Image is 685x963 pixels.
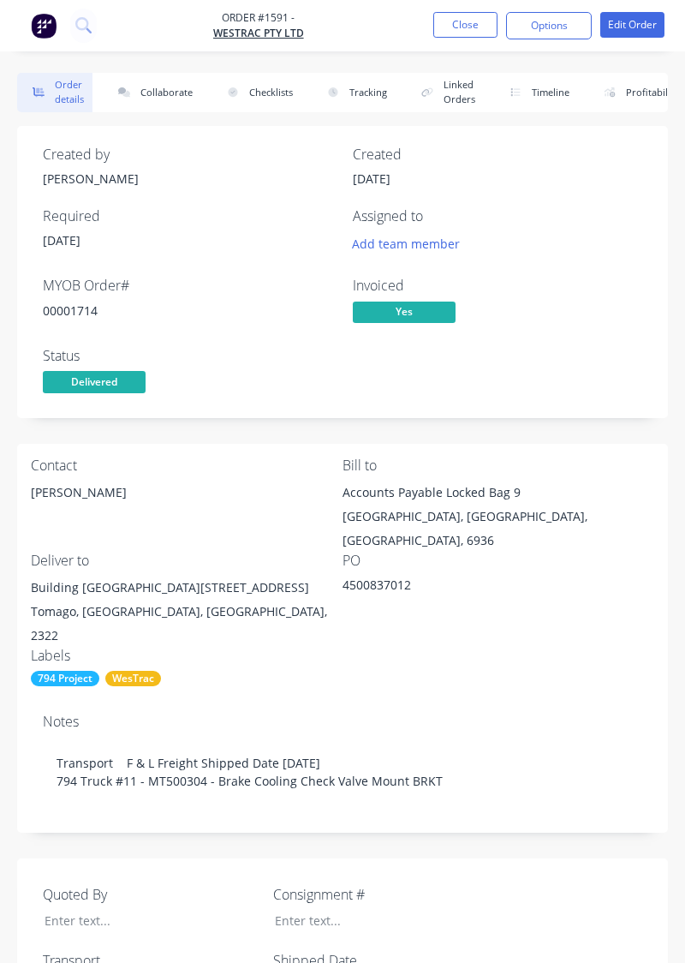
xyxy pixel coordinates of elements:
[31,600,342,648] div: Tomago, [GEOGRAPHIC_DATA], [GEOGRAPHIC_DATA], 2322
[31,648,342,664] div: Labels
[353,231,469,254] button: Add team member
[433,12,497,38] button: Close
[17,73,92,112] button: Order details
[43,714,642,730] div: Notes
[43,371,146,397] button: Delivered
[43,278,332,294] div: MYOB Order #
[342,505,654,553] div: [GEOGRAPHIC_DATA], [GEOGRAPHIC_DATA], [GEOGRAPHIC_DATA], 6936
[506,12,592,39] button: Options
[342,458,654,474] div: Bill to
[353,302,456,323] span: Yes
[342,576,557,600] div: 4500837012
[31,576,342,600] div: Building [GEOGRAPHIC_DATA][STREET_ADDRESS]
[342,481,654,553] div: Accounts Payable Locked Bag 9[GEOGRAPHIC_DATA], [GEOGRAPHIC_DATA], [GEOGRAPHIC_DATA], 6936
[31,13,57,39] img: Factory
[213,26,304,41] a: WesTrac Pty Ltd
[343,231,469,254] button: Add team member
[342,553,654,569] div: PO
[31,458,342,474] div: Contact
[494,73,578,112] button: Timeline
[103,73,201,112] button: Collaborate
[312,73,396,112] button: Tracking
[211,73,301,112] button: Checklists
[600,12,664,38] button: Edit Order
[43,371,146,392] span: Delivered
[43,232,80,248] span: [DATE]
[31,671,99,686] div: 794 Project
[342,481,654,505] div: Accounts Payable Locked Bag 9
[43,737,642,807] div: Transport F & L Freight Shipped Date [DATE] 794 Truck #11 - MT500304 - Brake Cooling Check Valve ...
[43,884,257,905] label: Quoted By
[31,553,342,569] div: Deliver to
[31,576,342,648] div: Building [GEOGRAPHIC_DATA][STREET_ADDRESS]Tomago, [GEOGRAPHIC_DATA], [GEOGRAPHIC_DATA], 2322
[31,481,342,535] div: [PERSON_NAME]
[43,147,332,163] div: Created by
[43,302,332,320] div: 00001714
[353,147,642,163] div: Created
[353,278,642,294] div: Invoiced
[213,10,304,26] span: Order #1591 -
[105,671,161,686] div: WesTrac
[43,348,332,364] div: Status
[43,170,332,188] div: [PERSON_NAME]
[406,73,484,112] button: Linked Orders
[31,481,342,505] div: [PERSON_NAME]
[43,208,332,224] div: Required
[353,170,390,187] span: [DATE]
[273,884,487,905] label: Consignment #
[353,208,642,224] div: Assigned to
